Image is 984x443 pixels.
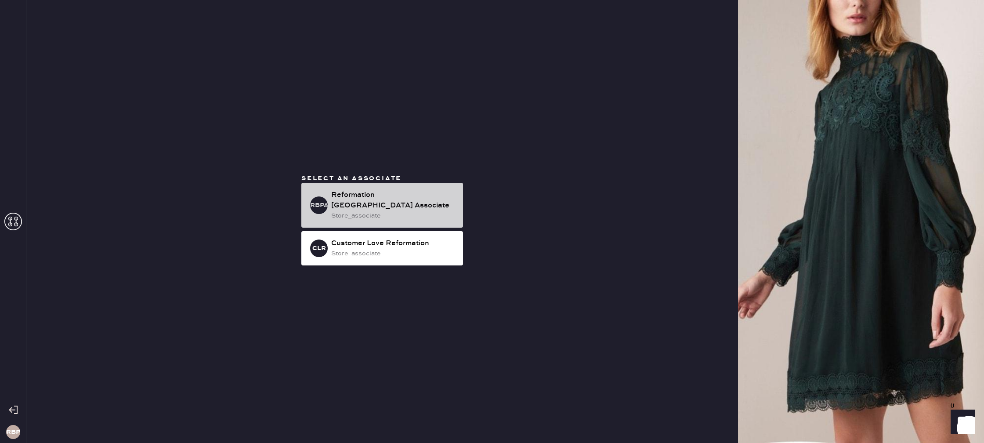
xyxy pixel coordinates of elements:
div: store_associate [331,249,456,258]
h3: CLR [312,245,326,251]
div: Reformation [GEOGRAPHIC_DATA] Associate [331,190,456,211]
iframe: Front Chat [942,403,980,441]
h3: RBP [6,429,20,435]
span: Select an associate [301,174,402,182]
div: store_associate [331,211,456,221]
h3: RBPA [310,202,328,208]
div: Customer Love Reformation [331,238,456,249]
